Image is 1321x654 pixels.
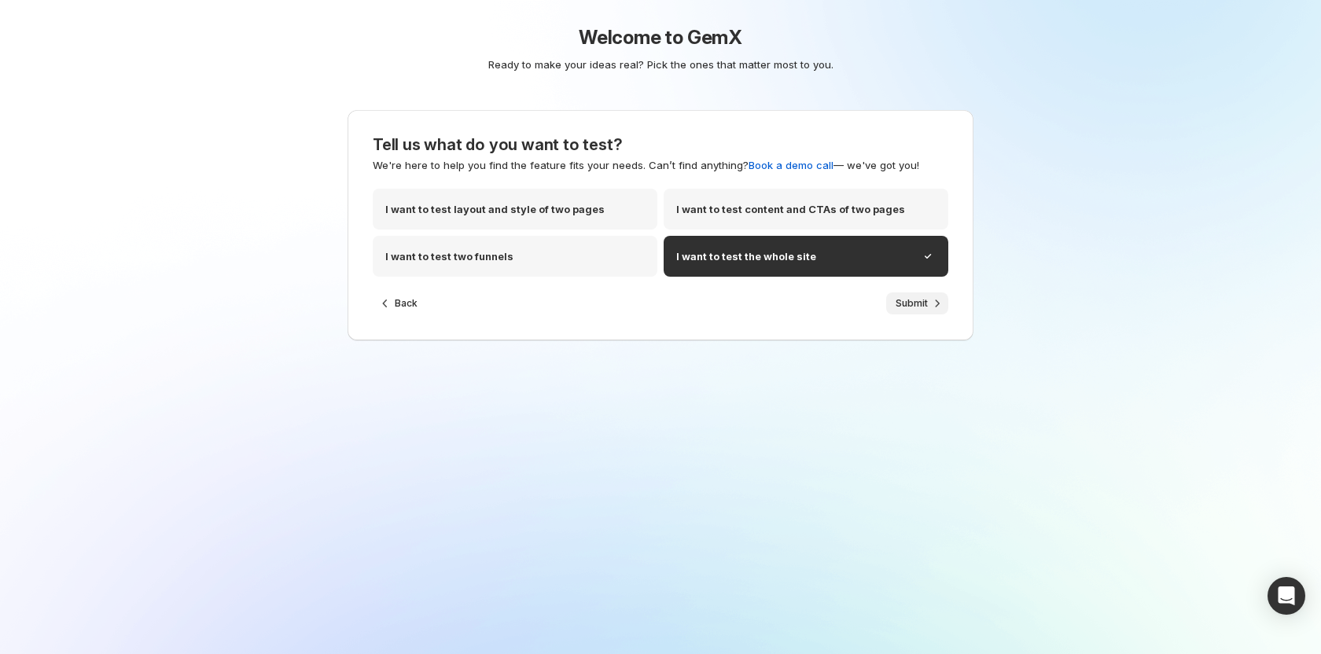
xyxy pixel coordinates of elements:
[896,297,928,310] span: Submit
[385,248,513,264] p: I want to test two funnels
[373,159,919,171] span: We're here to help you find the feature fits your needs. Can’t find anything? — we've got you!
[373,135,948,154] h3: Tell us what do you want to test?
[287,25,1034,50] h1: Welcome to GemX
[293,57,1028,72] p: Ready to make your ideas real? Pick the ones that matter most to you.
[886,292,948,314] button: Submit
[1268,577,1305,615] div: Open Intercom Messenger
[395,297,418,310] span: Back
[749,159,833,171] a: Book a demo call
[676,201,905,217] p: I want to test content and CTAs of two pages
[373,292,427,314] button: Back
[385,201,605,217] p: I want to test layout and style of two pages
[676,248,816,264] p: I want to test the whole site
